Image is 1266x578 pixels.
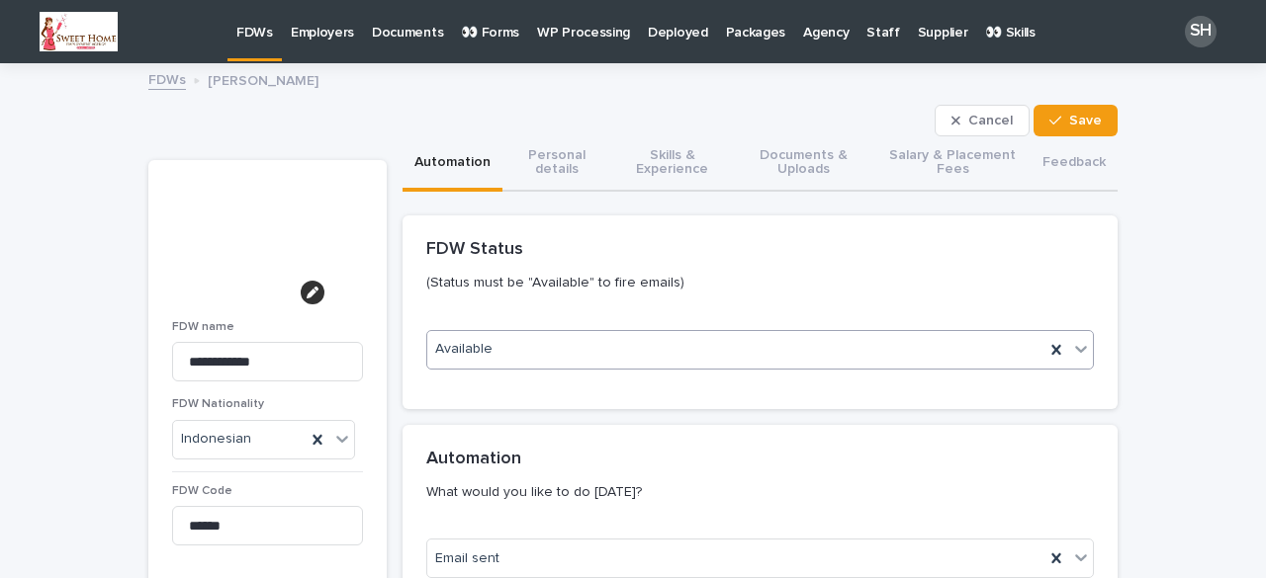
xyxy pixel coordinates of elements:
span: Cancel [968,114,1013,127]
h2: Automation [426,449,521,470]
span: Email sent [435,548,499,569]
button: Documents & Uploads [734,136,874,192]
button: Cancel [935,105,1030,136]
span: FDW Nationality [172,398,264,410]
button: Salary & Placement Fees [874,136,1031,192]
p: What would you like to do [DATE]? [426,483,1086,501]
button: Personal details [502,136,611,192]
button: Feedback [1031,136,1118,192]
p: (Status must be "Available" to fire emails) [426,274,1086,291]
h2: FDW Status [426,239,523,261]
img: S67mw6Iu6bdxPeA_7eoJz61ea0NtfVQh5jAP8sLz5yA [40,12,118,51]
div: SH [1185,16,1217,47]
span: FDW name [172,321,234,333]
button: Save [1034,105,1118,136]
span: FDW Code [172,485,232,497]
p: [PERSON_NAME] [208,68,318,90]
span: Indonesian [181,431,251,448]
button: Automation [403,136,502,192]
a: FDWs [148,67,186,90]
button: Skills & Experience [611,136,734,192]
span: Available [435,339,493,360]
span: Save [1069,114,1102,127]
